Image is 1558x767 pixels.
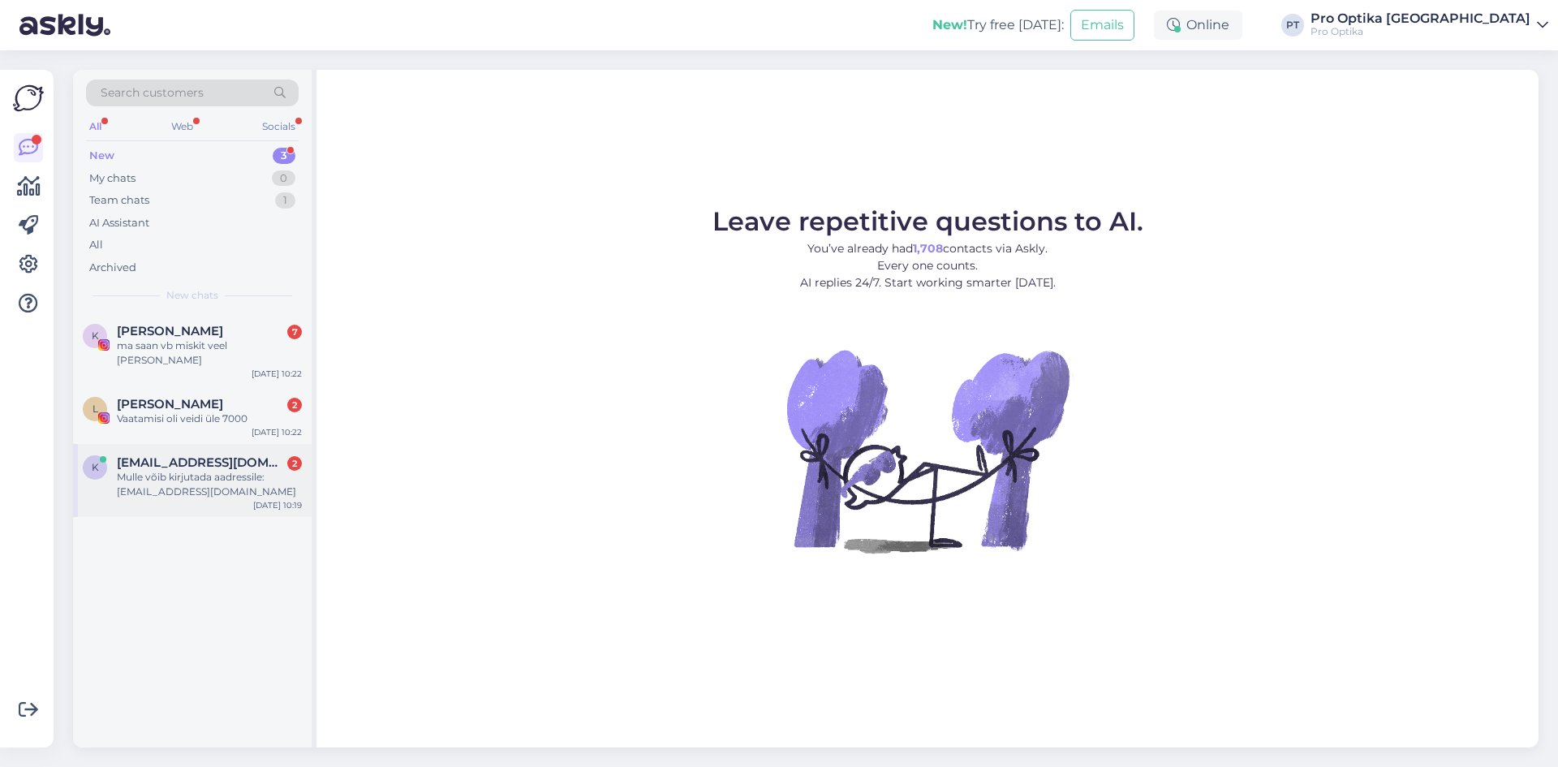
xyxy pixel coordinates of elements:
[287,456,302,471] div: 2
[1311,12,1548,38] a: Pro Optika [GEOGRAPHIC_DATA]Pro Optika
[275,192,295,209] div: 1
[272,170,295,187] div: 0
[117,455,286,470] span: ksepp67@gmail.com
[92,330,99,342] span: K
[89,170,136,187] div: My chats
[89,260,136,276] div: Archived
[89,215,149,231] div: AI Assistant
[1311,25,1530,38] div: Pro Optika
[13,83,44,114] img: Askly Logo
[117,324,223,338] span: Klaudia Tiitsmaa
[117,412,302,426] div: Vaatamisi oli veidi üle 7000
[1154,11,1242,40] div: Online
[89,148,114,164] div: New
[117,338,302,368] div: ma saan vb miskit veel [PERSON_NAME]
[101,84,204,101] span: Search customers
[89,192,149,209] div: Team chats
[166,288,218,303] span: New chats
[913,241,943,256] b: 1,708
[93,403,98,415] span: L
[253,499,302,511] div: [DATE] 10:19
[117,397,223,412] span: Liisi Eesmaa
[932,15,1064,35] div: Try free [DATE]:
[932,17,967,32] b: New!
[168,116,196,137] div: Web
[86,116,105,137] div: All
[252,368,302,380] div: [DATE] 10:22
[712,205,1143,237] span: Leave repetitive questions to AI.
[287,325,302,339] div: 7
[273,148,295,164] div: 3
[89,237,103,253] div: All
[259,116,299,137] div: Socials
[1070,10,1134,41] button: Emails
[712,240,1143,291] p: You’ve already had contacts via Askly. Every one counts. AI replies 24/7. Start working smarter [...
[287,398,302,412] div: 2
[117,470,302,499] div: Mulle võib kirjutada aadressile: [EMAIL_ADDRESS][DOMAIN_NAME]
[252,426,302,438] div: [DATE] 10:22
[781,304,1074,597] img: No Chat active
[1281,14,1304,37] div: PT
[1311,12,1530,25] div: Pro Optika [GEOGRAPHIC_DATA]
[92,461,99,473] span: k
